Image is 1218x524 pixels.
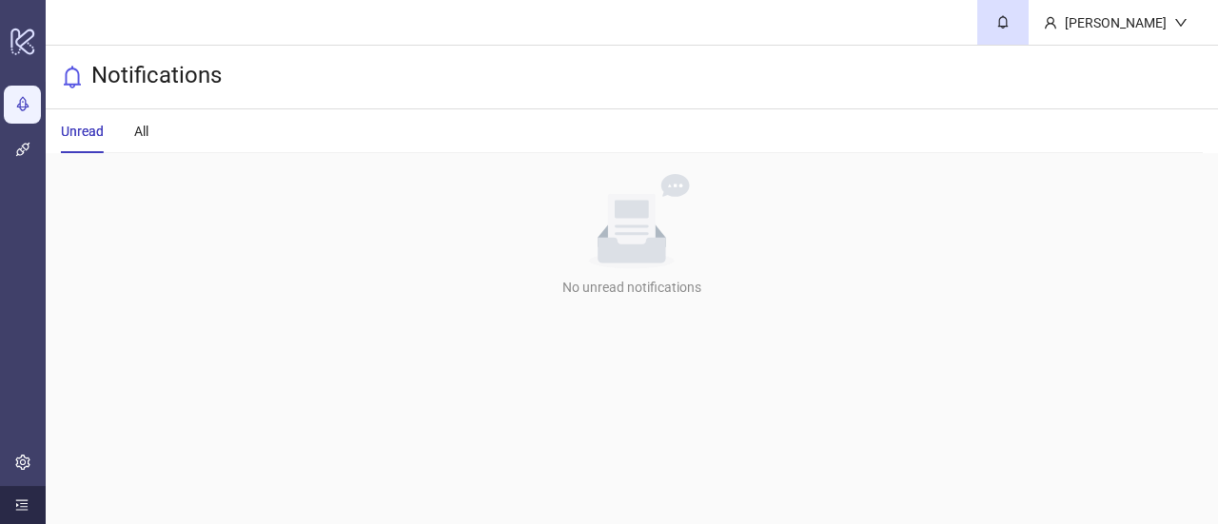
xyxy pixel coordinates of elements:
h3: Notifications [91,61,222,93]
span: bell [996,15,1010,29]
div: [PERSON_NAME] [1057,12,1174,33]
span: user [1044,16,1057,29]
span: menu-unfold [15,498,29,512]
div: All [134,121,148,142]
div: Unread [61,121,104,142]
div: No unread notifications [53,277,1210,298]
span: bell [61,66,84,88]
span: down [1174,16,1188,29]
